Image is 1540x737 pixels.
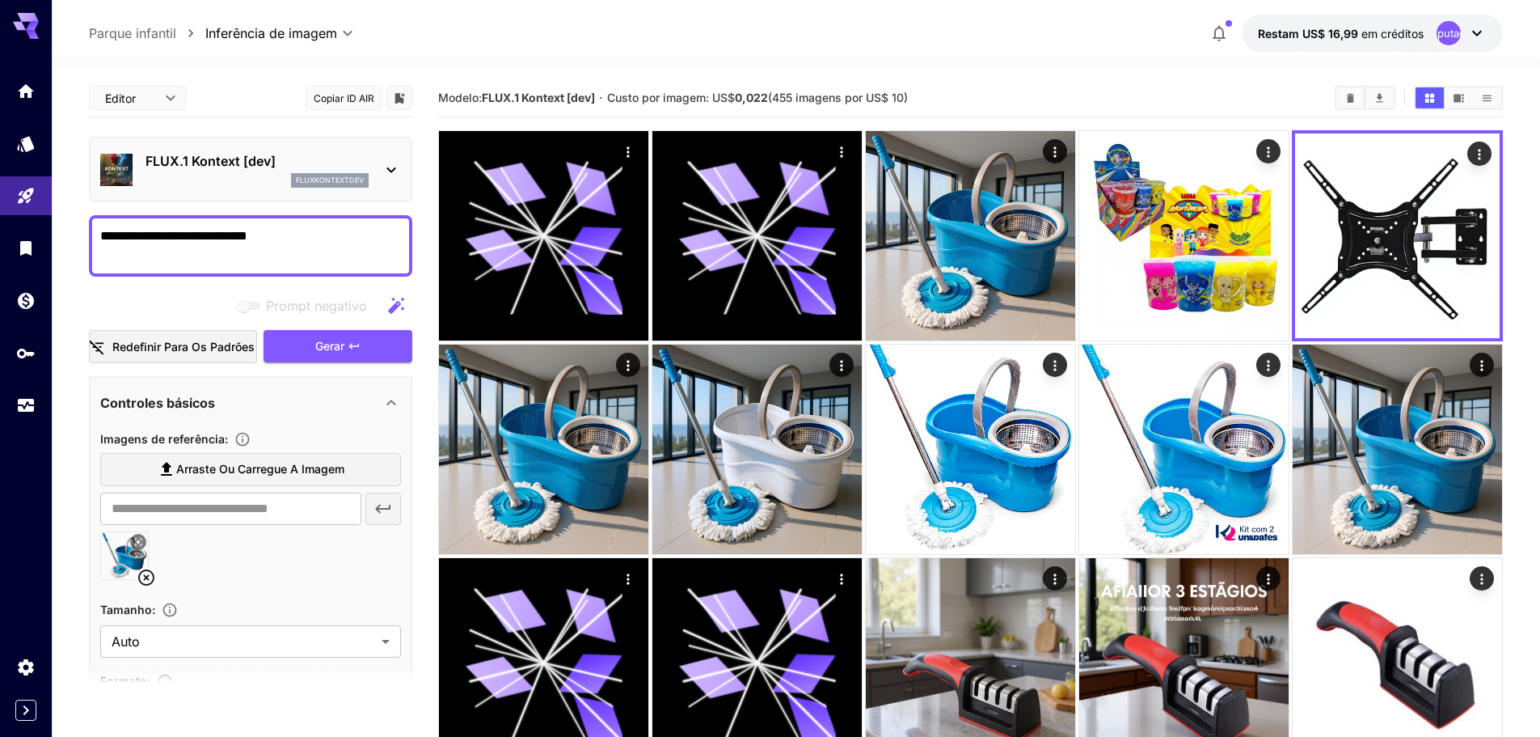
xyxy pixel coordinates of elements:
[1256,566,1281,591] div: Ações
[16,290,36,311] div: Carteira
[866,131,1075,341] img: 2Q==
[16,396,36,416] div: Uso
[616,566,640,591] div: Ações
[829,566,854,591] div: Ações
[225,432,228,446] font: :
[155,602,184,618] button: Ajuste as dimensões da imagem gerada especificando sua largura e altura em pixels ou selecione en...
[829,353,854,377] div: Ações
[392,88,407,108] button: Adicionar à biblioteca
[89,25,176,41] font: Parque infantil
[1256,139,1281,163] div: Ações
[100,145,401,194] div: FLUX.1 Kontext [dev]fluxkontextdev
[1258,27,1358,40] font: Restam US$ 16,99
[16,81,36,101] div: Lar
[105,91,136,105] font: Editor
[89,23,176,43] a: Parque infantil
[735,91,768,104] font: 0,022
[438,91,482,104] font: Modelo:
[616,353,640,377] div: Ações
[16,238,36,258] div: Biblioteca
[205,25,337,41] font: Inferência de imagem
[1470,353,1494,377] div: Ações
[482,91,595,104] font: FLUX.1 Kontext [dev]
[1079,131,1289,341] img: Z
[1043,566,1067,591] div: Ações
[16,343,36,363] div: Chaves de API
[1445,87,1473,108] button: Mostrar imagens na visualização de vídeo
[439,345,648,554] img: 2Q==
[100,383,401,422] div: Controles básicos
[1416,87,1444,108] button: Mostrar imagens em visualização em grade
[112,633,140,650] font: Auto
[296,176,364,184] font: fluxkontextdev
[146,153,276,169] font: FLUX.1 Kontext [dev]
[599,90,603,106] font: ·
[16,657,36,677] div: Configurações
[768,91,908,104] font: (455 imagens por US$ 10)
[1258,25,1424,42] div: $ 16.98916
[100,603,152,616] font: Tamanho
[89,330,257,363] button: Redefinir para os padrões
[1293,345,1502,554] img: 2Q==
[1295,133,1500,338] img: Z
[1256,353,1281,377] div: Ações
[100,432,225,446] font: Imagens de referência
[1467,142,1491,166] div: Ações
[1242,15,1503,52] button: $ 16.98916deputado
[829,139,854,163] div: Ações
[1414,86,1503,110] div: Mostrar imagens em visualização em gradeMostrar imagens na visualização de vídeoMostrar imagens n...
[16,186,36,206] div: Parque infantil
[15,700,36,721] button: Recolher barra lateral
[264,330,412,363] button: Gerar
[100,453,401,486] label: Arraste ou carregue a imagem
[652,345,862,554] img: Z
[228,431,257,447] button: Carregue uma imagem de referência para orientar o resultado. Isso é necessário para conversão de ...
[266,298,367,314] font: Prompt negativo
[1424,27,1472,40] font: deputado
[306,86,382,110] button: Copiar ID AIR
[866,345,1075,554] img: 9k=
[89,23,205,43] nav: migalha de pão
[234,296,380,316] span: Negative prompts are not compatible with the selected model.
[314,92,374,104] font: Copiar ID AIR
[1079,345,1289,554] img: Z
[16,133,36,154] div: Modelos
[100,395,215,411] font: Controles básicos
[1336,87,1365,108] button: Imagens nítidas
[616,139,640,163] div: Ações
[1473,87,1501,108] button: Mostrar imagens na visualização de lista
[1365,87,1394,108] button: Baixar tudo
[315,339,344,353] font: Gerar
[607,91,735,104] font: Custo por imagem: US$
[112,340,255,354] font: Redefinir para os padrões
[1043,139,1067,163] div: Ações
[152,603,155,616] font: :
[1335,86,1395,110] div: Imagens nítidasBaixar tudo
[1470,566,1494,591] div: Ações
[1361,27,1424,40] font: em créditos
[176,462,344,476] font: Arraste ou carregue a imagem
[1043,353,1067,377] div: Ações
